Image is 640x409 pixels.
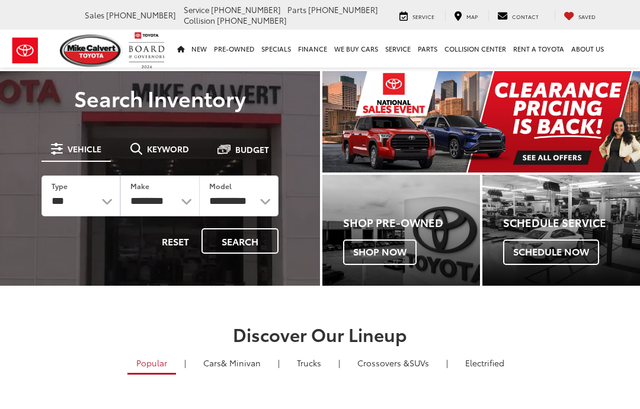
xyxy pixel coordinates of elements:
[568,30,607,68] a: About Us
[322,71,640,172] div: carousel slide number 1 of 1
[41,324,599,344] h2: Discover Our Lineup
[201,228,279,254] button: Search
[456,353,513,373] a: Electrified
[503,239,599,264] span: Schedule Now
[211,4,281,15] span: [PHONE_NUMBER]
[184,15,215,25] span: Collision
[152,228,199,254] button: Reset
[275,357,283,369] li: |
[288,353,330,373] a: Trucks
[209,181,232,191] label: Model
[52,181,68,191] label: Type
[441,30,510,68] a: Collision Center
[445,10,487,21] a: Map
[308,4,378,15] span: [PHONE_NUMBER]
[512,12,539,20] span: Contact
[335,357,343,369] li: |
[391,10,443,21] a: Service
[68,145,101,153] span: Vehicle
[414,30,441,68] a: Parts
[25,86,295,110] h3: Search Inventory
[466,12,478,20] span: Map
[127,353,176,375] a: Popular
[578,12,596,20] span: Saved
[3,31,47,70] img: Toyota
[488,10,548,21] a: Contact
[510,30,568,68] a: Rent a Toyota
[382,30,414,68] a: Service
[357,357,409,369] span: Crossovers &
[331,30,382,68] a: WE BUY CARS
[322,71,640,172] img: Clearance Pricing Is Back
[210,30,258,68] a: Pre-Owned
[217,15,287,25] span: [PHONE_NUMBER]
[147,145,189,153] span: Keyword
[184,4,209,15] span: Service
[343,239,417,264] span: Shop Now
[106,9,176,20] span: [PHONE_NUMBER]
[322,71,640,172] section: Carousel section with vehicle pictures - may contain disclaimers.
[181,357,189,369] li: |
[322,175,480,285] a: Shop Pre-Owned Shop Now
[343,217,480,229] h4: Shop Pre-Owned
[221,357,261,369] span: & Minivan
[130,181,149,191] label: Make
[443,357,451,369] li: |
[194,353,270,373] a: Cars
[85,9,104,20] span: Sales
[412,12,434,20] span: Service
[258,30,295,68] a: Specials
[174,30,188,68] a: Home
[482,175,640,285] a: Schedule Service Schedule Now
[503,217,640,229] h4: Schedule Service
[322,175,480,285] div: Toyota
[348,353,438,373] a: SUVs
[295,30,331,68] a: Finance
[482,175,640,285] div: Toyota
[188,30,210,68] a: New
[555,10,604,21] a: My Saved Vehicles
[60,34,123,67] img: Mike Calvert Toyota
[287,4,306,15] span: Parts
[235,145,269,154] span: Budget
